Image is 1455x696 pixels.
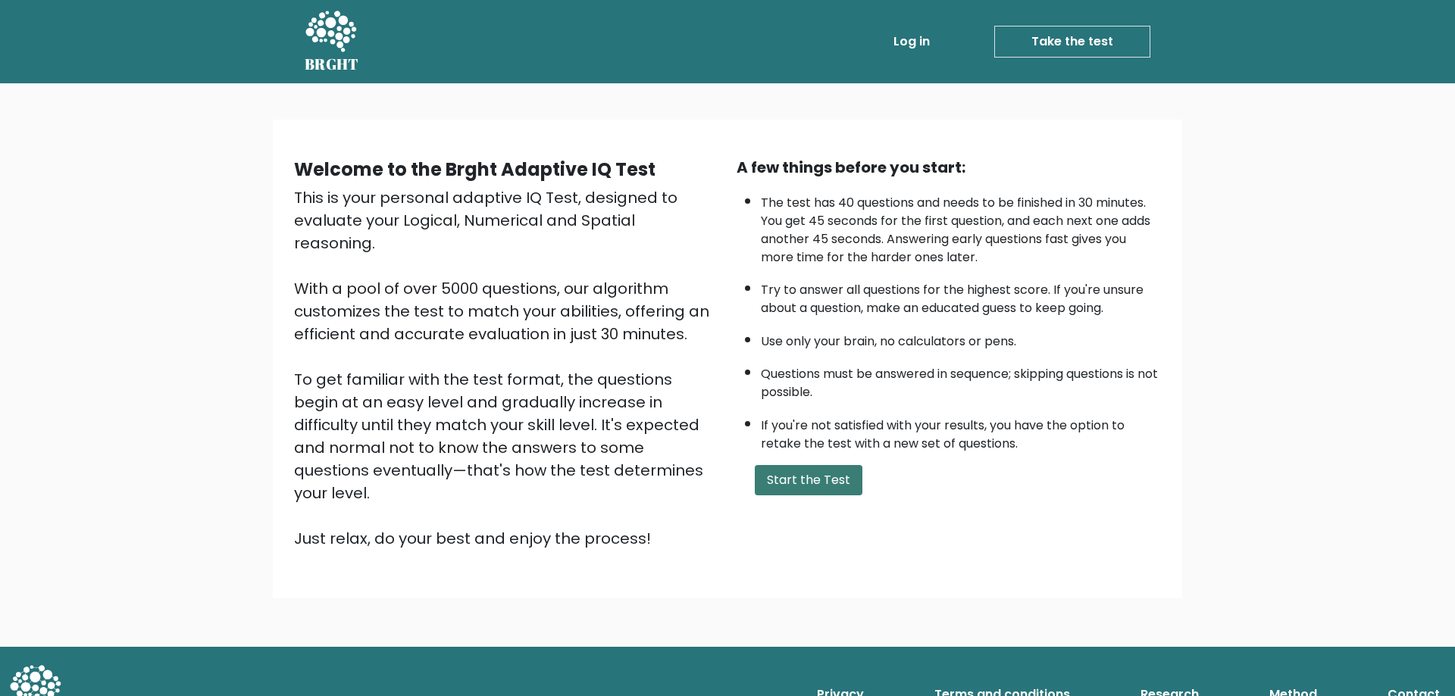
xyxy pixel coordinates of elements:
[761,186,1161,267] li: The test has 40 questions and needs to be finished in 30 minutes. You get 45 seconds for the firs...
[887,27,936,57] a: Log in
[761,409,1161,453] li: If you're not satisfied with your results, you have the option to retake the test with a new set ...
[761,273,1161,317] li: Try to answer all questions for the highest score. If you're unsure about a question, make an edu...
[294,157,656,182] b: Welcome to the Brght Adaptive IQ Test
[761,357,1161,401] li: Questions must be answered in sequence; skipping questions is not possible.
[994,26,1150,58] a: Take the test
[755,465,862,495] button: Start the Test
[305,6,359,77] a: BRGHT
[737,156,1161,179] div: A few things before you start:
[294,186,718,550] div: This is your personal adaptive IQ Test, designed to evaluate your Logical, Numerical and Spatial ...
[305,55,359,73] h5: BRGHT
[761,325,1161,351] li: Use only your brain, no calculators or pens.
